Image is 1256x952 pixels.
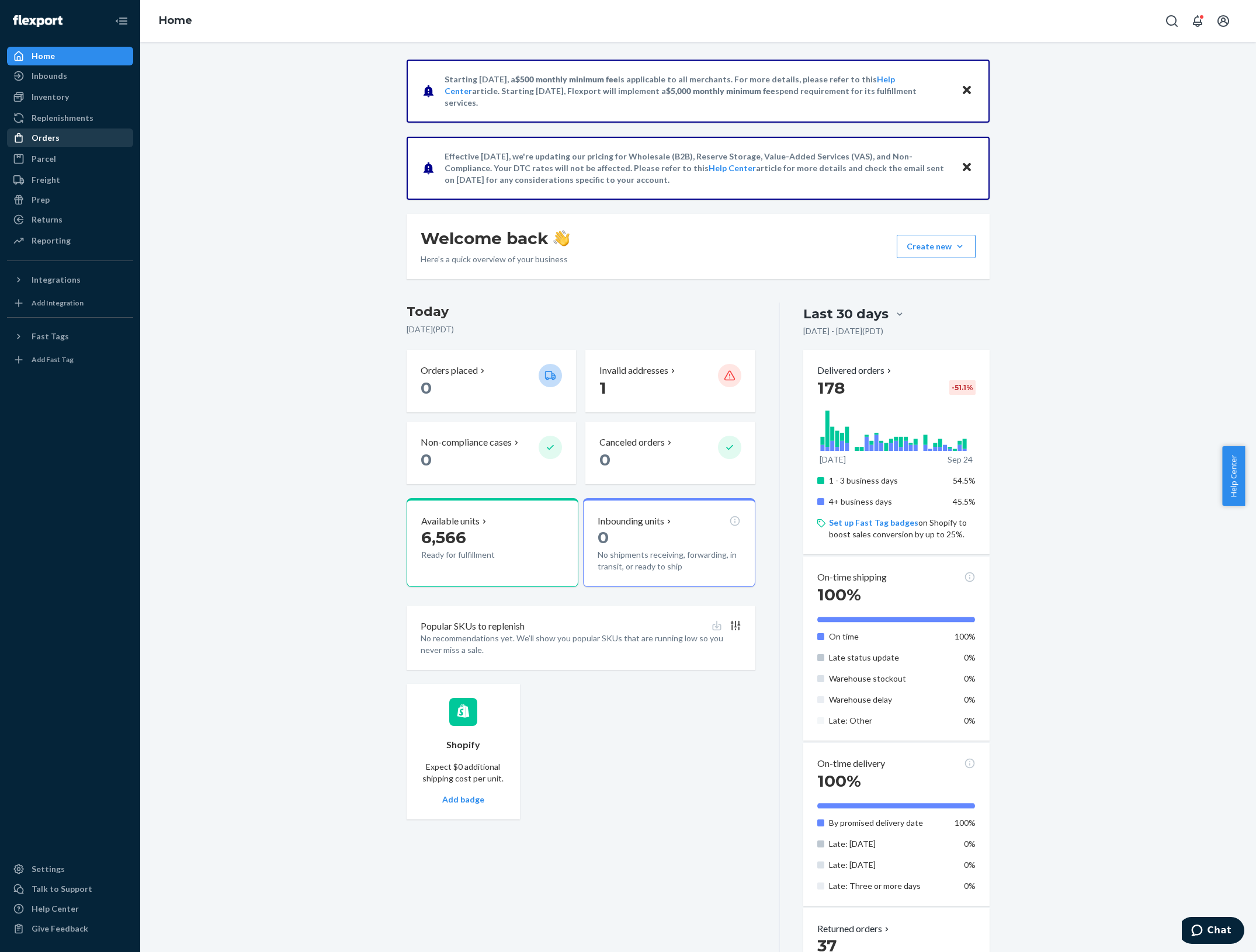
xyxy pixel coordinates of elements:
button: Close Navigation [110,9,133,33]
span: 178 [817,378,845,398]
div: Integrations [32,274,81,286]
p: Sep 24 [948,454,973,465]
a: Replenishments [7,109,133,127]
button: Open notifications [1186,9,1209,33]
iframe: Opens a widget where you can chat to one of our agents [1182,917,1244,946]
p: Shopify [446,738,480,752]
span: 0 [598,527,609,547]
div: Replenishments [32,112,93,124]
a: Parcel [7,150,133,168]
p: Late: Three or more days [829,880,944,892]
p: [DATE] [820,454,846,465]
button: Inbounding units0No shipments receiving, forwarding, in transit, or ready to ship [583,498,755,587]
p: on Shopify to boost sales conversion by up to 25%. [829,517,976,540]
span: $5,000 monthly minimum fee [666,86,775,96]
img: hand-wave emoji [553,230,570,246]
h3: Today [407,303,755,321]
p: 1 - 3 business days [829,475,944,487]
a: Reporting [7,231,133,250]
button: Talk to Support [7,880,133,898]
p: Add badge [442,794,484,805]
p: Invalid addresses [599,364,668,377]
p: 4+ business days [829,496,944,508]
span: 0% [964,860,976,870]
a: Add Fast Tag [7,350,133,369]
button: Integrations [7,270,133,289]
a: Orders [7,128,133,147]
span: 0% [964,881,976,891]
div: Prep [32,194,50,206]
button: Close [959,82,974,99]
div: Settings [32,863,65,875]
p: No recommendations yet. We’ll show you popular SKUs that are running low so you never miss a sale. [421,633,741,656]
button: Give Feedback [7,919,133,938]
p: Available units [421,515,480,528]
span: 1 [599,378,606,398]
button: Canceled orders 0 [585,422,755,484]
div: Orders [32,132,60,144]
p: Late status update [829,652,944,663]
a: Home [7,47,133,65]
div: Add Integration [32,298,84,308]
button: Fast Tags [7,327,133,346]
span: 45.5% [953,496,976,506]
span: 100% [955,818,976,828]
button: Orders placed 0 [407,350,576,412]
a: Help Center [709,163,756,173]
div: Help Center [32,903,79,915]
span: 0% [964,673,976,683]
p: On time [829,631,944,642]
button: Open account menu [1212,9,1235,33]
p: Late: [DATE] [829,838,944,850]
a: Settings [7,860,133,878]
button: Invalid addresses 1 [585,350,755,412]
p: Inbounding units [598,515,664,528]
a: Inventory [7,88,133,106]
p: By promised delivery date [829,817,944,829]
div: Freight [32,174,60,186]
div: Fast Tags [32,331,69,342]
a: Set up Fast Tag badges [829,517,918,527]
a: Inbounds [7,67,133,85]
p: No shipments receiving, forwarding, in transit, or ready to ship [598,549,740,572]
div: Last 30 days [803,305,889,323]
p: Warehouse delay [829,694,944,706]
button: Open Search Box [1160,9,1184,33]
a: Returns [7,210,133,229]
p: Effective [DATE], we're updating our pricing for Wholesale (B2B), Reserve Storage, Value-Added Se... [445,151,950,186]
span: 100% [955,631,976,641]
div: Add Fast Tag [32,355,74,364]
div: Talk to Support [32,883,92,895]
p: Ready for fulfillment [421,549,529,561]
button: Create new [897,235,976,258]
button: Close [959,159,974,176]
div: Home [32,50,55,62]
span: 0% [964,715,976,725]
button: Delivered orders [817,364,894,377]
p: Late: Other [829,715,944,727]
span: 0 [599,450,610,470]
p: Late: [DATE] [829,859,944,871]
button: Help Center [1222,446,1245,506]
span: 54.5% [953,475,976,485]
span: 0% [964,652,976,662]
div: Reporting [32,235,71,246]
p: [DATE] ( PDT ) [407,324,755,335]
button: Non-compliance cases 0 [407,422,576,484]
span: $500 monthly minimum fee [515,74,618,84]
img: Flexport logo [13,15,63,27]
p: [DATE] - [DATE] ( PDT ) [803,325,883,337]
p: Here’s a quick overview of your business [421,253,570,265]
button: Returned orders [817,922,891,936]
span: 0% [964,839,976,849]
span: 6,566 [421,527,466,547]
span: 100% [817,585,861,604]
div: Give Feedback [32,923,88,934]
span: 0% [964,694,976,704]
ol: breadcrumbs [150,4,202,38]
div: Inventory [32,91,69,103]
p: On-time shipping [817,571,887,584]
